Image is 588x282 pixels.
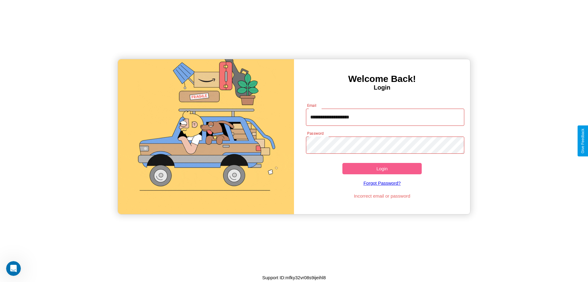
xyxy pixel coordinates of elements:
label: Email [307,103,317,108]
a: Forgot Password? [303,174,462,192]
h4: Login [294,84,470,91]
p: Support ID: mfky32vr08s9ijeihl8 [262,273,326,282]
p: Incorrect email or password [303,192,462,200]
h3: Welcome Back! [294,74,470,84]
iframe: Intercom live chat [6,261,21,276]
img: gif [118,59,294,214]
label: Password [307,131,323,136]
div: Give Feedback [581,129,585,153]
button: Login [342,163,422,174]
